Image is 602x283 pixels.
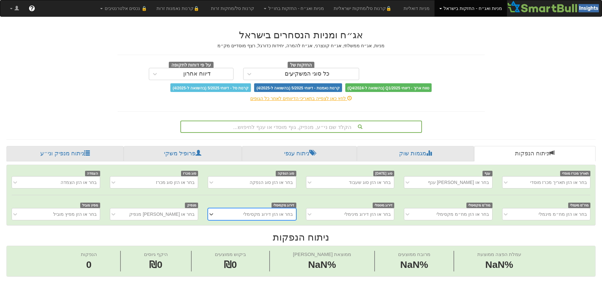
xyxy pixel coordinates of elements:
a: ניתוח מנפיק וני״ע [6,146,124,161]
font: ניתוח מנפיק וני״ע [40,150,84,157]
font: ביקוש ממוצעים [215,251,246,257]
font: בחר או הזן מפיץ מוביל [53,212,97,217]
font: הנפקות [81,251,97,257]
font: על פי דוחות לתקופה [171,62,211,67]
font: NaN% [400,259,428,270]
font: מניות ואג״ח - החזקות בחו״ל [268,6,324,11]
font: NaN% [308,259,336,270]
font: 🔒 נכסים אלטרנטיבים [105,6,147,11]
font: דירוג מינימלי [375,203,392,207]
font: בחר או הזן דירוג מינימלי [344,212,391,217]
font: קרנות נאמנות זרות [157,6,194,11]
font: אג״ח ומניות הנסחרים בישראל [239,30,363,40]
font: בחר או הזן מח״מ מינמלי [539,212,587,217]
font: ? [30,5,33,12]
font: ניתוח הנפקות [273,232,329,242]
font: ₪0 [149,259,162,270]
font: מח"מ מקסימלי [468,203,490,207]
font: מניות דואליות [404,6,430,11]
a: ניתוח ענפי [242,146,357,161]
font: בחר או הזן תאריך מכרז מוסדי [530,180,587,185]
font: בחר או הזן סוג הנפקה [250,180,293,185]
font: עמלת הפצה ממוצעת [477,251,521,257]
font: בחר או הזן סוג מכרז [156,180,195,185]
font: קרנות נאמנות - דיווחי 5/2025 (בהשוואה ל-4/2025) [256,86,339,90]
a: מניות דואליות [399,0,435,16]
font: סוג [DATE] [375,171,392,175]
font: NaN% [485,259,513,270]
a: מניות ואג״ח - החזקות בחו״ל [259,0,329,16]
img: סמארטבול [507,0,602,13]
font: בחר או [PERSON_NAME] ענף [428,180,489,185]
font: דירוג מקסימלי [273,203,294,207]
font: לחץ כאן לצפייה בתאריכי הדיווחים לאחר כל הגופים [250,96,346,101]
a: פרופיל משקי [124,146,242,161]
font: הצמדה [87,171,98,175]
font: בחר או [PERSON_NAME] מנפיק [129,212,195,217]
font: סוג הנפקה [278,171,294,175]
font: מנפיק [187,203,196,207]
font: מגמות שוק [399,150,426,157]
font: בחר או הזן סוג שעבוד [349,180,391,185]
font: ניתוח הנפקות [515,150,549,157]
font: 🔒 [386,6,391,11]
font: תאריך מכרז מוסדי [562,171,588,175]
font: היקף גיוסים [144,251,168,257]
font: סוג מכרז [183,171,196,175]
font: 0 [86,259,92,270]
font: הקלד שם ני״ע, מנפיק, גוף מוסדי או ענף לחיפוש... [233,124,351,130]
font: מניות ואג״ח - החזקות בישראל [444,6,502,11]
font: ענף [484,171,490,175]
a: ? [24,0,40,16]
font: מח"מ מינמלי [570,203,588,207]
font: בחר או הזן מח״מ מקסימלי [436,212,489,217]
font: דיווח אחרון [183,70,211,77]
a: ניתוח הנפקות [474,146,596,161]
font: 🔒 [194,6,199,11]
a: מניות ואג״ח - החזקות בישראל [435,0,507,16]
font: ₪0 [224,259,237,270]
font: [PERSON_NAME] ממוצאת [293,251,351,257]
font: מפיץ מוביל [82,203,98,207]
font: קרנות סל/מחקות זרות [211,6,254,11]
font: מרובח ממוצעים [398,251,430,257]
font: קרנות סל - דיווחי 5/2025 (בהשוואה ל-4/2025) [173,86,249,90]
font: ניתוח ענפי [284,150,309,157]
font: בחר או הזן דירוג מקסימלי [243,212,293,217]
font: טווח ארוך - דיווחי Q1/2025 (בהשוואה ל-Q4/2024) [348,86,429,90]
font: כל סוגי המשקיעים [285,70,330,77]
a: 🔒קרנות נאמנות זרות [152,0,206,16]
a: מגמות שוק [357,146,474,161]
a: 🔒קרנות סל/מחקות ישראליות [329,0,398,16]
font: קרנות סל/מחקות ישראליות [334,6,386,11]
font: פרופיל משקי [164,150,196,157]
font: בחר או הזן הצמדה [61,180,97,185]
a: 🔒 נכסים אלטרנטיבים [95,0,152,16]
a: קרנות סל/מחקות זרות [206,0,259,16]
font: מניות, אג״ח ממשלתי, אג״ח קונצרני, אג״ח להמרה, יחידות כדורגל, רצף מוסדיים מק״מ [217,43,385,48]
font: החזקות של [290,62,312,67]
